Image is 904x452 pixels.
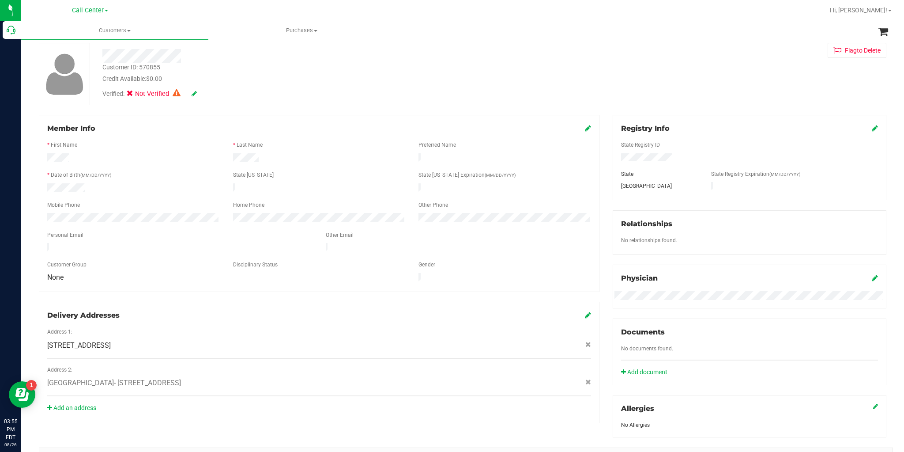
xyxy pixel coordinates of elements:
iframe: Resource center [9,381,35,408]
span: Documents [621,328,665,336]
inline-svg: Call Center [7,26,15,34]
span: Hi, [PERSON_NAME]! [830,7,887,14]
span: (MM/DD/YYYY) [80,173,111,178]
span: Physician [621,274,658,282]
span: Registry Info [621,124,670,133]
label: No relationships found. [621,236,677,244]
span: Allergies [621,404,654,413]
span: Call Center [72,7,104,14]
a: Customers [21,21,208,40]
span: Delivery Addresses [47,311,120,319]
p: 03:55 PM EDT [4,418,17,441]
div: Credit Available: [102,74,520,84]
span: (MM/DD/YYYY) [769,172,800,177]
label: Customer Group [47,261,87,269]
span: [GEOGRAPHIC_DATA]- [STREET_ADDRESS] [47,378,181,388]
span: Purchases [209,27,395,34]
label: Disciplinary Status [233,261,278,269]
label: Personal Email [47,231,83,239]
div: [GEOGRAPHIC_DATA] [614,182,704,190]
label: Other Phone [418,201,448,209]
div: No Allergies [621,421,878,429]
label: Date of Birth [51,171,111,179]
span: [STREET_ADDRESS] [47,340,111,351]
label: Preferred Name [418,141,456,149]
span: Relationships [621,220,672,228]
label: State [US_STATE] [233,171,274,179]
label: Last Name [237,141,263,149]
span: Not Verified [135,89,170,99]
button: Flagto Delete [828,43,886,58]
label: Other Email [326,231,354,239]
span: (MM/DD/YYYY) [485,173,516,178]
span: No documents found. [621,346,673,352]
label: State [US_STATE] Expiration [418,171,516,179]
p: 08/26 [4,441,17,448]
label: Home Phone [233,201,264,209]
a: Add an address [47,404,96,411]
img: user-icon.png [41,51,88,97]
span: Customers [21,27,208,34]
span: Member Info [47,124,95,133]
div: Customer ID: 570855 [102,63,160,72]
iframe: Resource center unread badge [26,380,37,391]
a: Add document [621,368,672,377]
label: Address 1: [47,328,72,336]
a: Purchases [208,21,395,40]
label: Mobile Phone [47,201,80,209]
label: Gender [418,261,435,269]
div: Verified: [102,89,197,99]
span: $0.00 [146,75,162,82]
span: None [47,273,64,281]
label: Address 2: [47,366,72,374]
label: State Registry Expiration [711,170,800,178]
div: State [614,170,704,178]
label: First Name [51,141,77,149]
label: State Registry ID [621,141,660,149]
span: Customer is verified, but their medical card is from a different state that does not have recipro... [173,89,181,99]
